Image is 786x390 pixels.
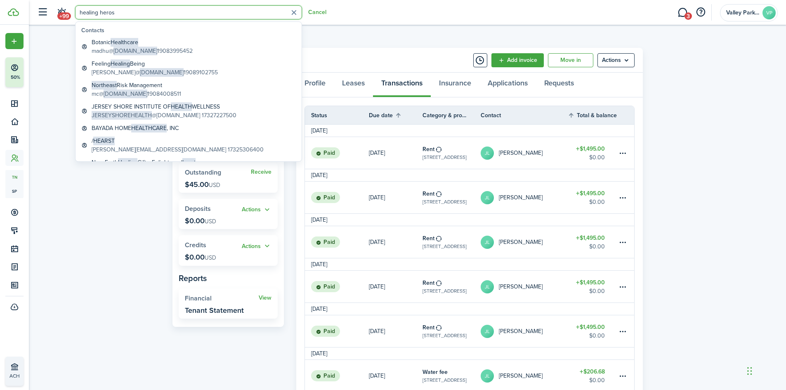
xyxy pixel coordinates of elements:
[369,149,385,157] p: [DATE]
[369,226,423,258] a: [DATE]
[75,5,302,19] input: Search for anything...
[54,2,69,23] a: Notifications
[92,47,193,55] global-search-item-description: madhu@ 19083995452
[92,90,181,98] global-search-item-description: mc@ 19084008511
[305,271,369,303] a: Paid
[57,12,71,20] span: +99
[568,315,617,347] a: $1,495.00$0.00
[747,359,752,383] div: Drag
[305,215,333,224] td: [DATE]
[597,53,635,67] button: Open menu
[369,193,385,202] p: [DATE]
[536,73,582,97] a: Requests
[423,243,467,250] table-subtitle: [STREET_ADDRESS]
[92,158,219,167] global-search-item-title: New Earth Gifts, Enlightened
[185,306,244,314] widget-stats-description: Tenant Statement
[423,323,434,332] table-info-title: Rent
[78,122,299,135] a: BAYADA HOMEHEALTHCARE, INC
[597,53,635,67] menu-btn: Actions
[423,111,481,120] th: Category & property
[423,137,481,169] a: Rent[STREET_ADDRESS]
[305,305,333,313] td: [DATE]
[92,81,117,90] span: Northeast
[473,53,487,67] button: Timeline
[726,10,759,16] span: Valley Park Properties
[423,287,467,295] table-subtitle: [STREET_ADDRESS]
[479,73,536,97] a: Applications
[242,205,271,215] button: Actions
[481,191,494,204] avatar-text: JL
[140,68,184,77] span: [DOMAIN_NAME]
[369,371,385,380] p: [DATE]
[205,217,216,226] span: USD
[568,271,617,303] a: $1,495.00$0.00
[423,376,467,384] table-subtitle: [STREET_ADDRESS]
[251,169,271,175] widget-stats-action: Receive
[305,111,369,120] th: Status
[92,111,152,120] span: JERSEYSHOREHEALTH
[369,238,385,246] p: [DATE]
[35,5,50,20] button: Open sidebar
[5,357,24,386] a: ACH
[589,287,605,295] table-amount-description: $0.00
[499,239,543,246] table-profile-info-text: [PERSON_NAME]
[481,226,568,258] a: JL[PERSON_NAME]
[242,241,271,251] button: Actions
[481,315,568,347] a: JL[PERSON_NAME]
[92,102,236,111] global-search-item-title: JERSEY SHORE INSTITUTE OF WELLNESS
[182,158,196,167] span: heart
[308,9,326,16] button: Cancel
[171,102,192,111] span: HEALTH
[92,68,218,77] global-search-item-description: [PERSON_NAME]@ 19089102755
[296,73,334,97] a: Profile
[369,182,423,213] a: [DATE]
[481,137,568,169] a: JL[PERSON_NAME]
[185,168,221,177] span: Outstanding
[113,47,157,55] span: [DOMAIN_NAME]
[334,73,373,97] a: Leases
[311,281,340,293] status: Paid
[305,126,333,135] td: [DATE]
[423,234,434,243] table-info-title: Rent
[423,368,448,376] table-info-title: Water fee
[576,323,605,331] table-amount-title: $1,495.00
[305,349,333,358] td: [DATE]
[78,79,299,100] a: NortheastRisk Managementmc@[DOMAIN_NAME]19084008511
[78,100,299,122] a: JERSEY SHORE INSTITUTE OFHEALTHWELLNESSJERSEYSHOREHEALTH@[DOMAIN_NAME] 17327227500
[93,137,115,145] span: HEARST
[423,154,467,161] table-subtitle: [STREET_ADDRESS]
[649,301,786,390] div: Chat Widget
[423,271,481,303] a: Rent[STREET_ADDRESS]
[5,184,24,198] a: sp
[5,170,24,184] span: tn
[92,111,236,120] global-search-item-description: @[DOMAIN_NAME] 17327227500
[589,242,605,251] table-amount-description: $0.00
[481,147,494,160] avatar-text: JL
[481,182,568,213] a: JL[PERSON_NAME]
[8,8,19,16] img: TenantCloud
[311,236,340,248] status: Paid
[311,370,340,382] status: Paid
[311,147,340,159] status: Paid
[185,240,206,250] span: Credits
[305,137,369,169] a: Paid
[92,59,218,68] global-search-item-title: Feeling Being
[259,295,271,301] a: View
[369,327,385,336] p: [DATE]
[369,137,423,169] a: [DATE]
[481,236,494,249] avatar-text: JL
[185,217,216,225] p: $0.00
[589,198,605,206] table-amount-description: $0.00
[81,26,299,35] global-search-list-title: Contacts
[10,74,21,81] p: 50%
[92,38,193,47] global-search-item-title: Botanic
[92,145,264,154] global-search-item-description: [PERSON_NAME][EMAIL_ADDRESS][DOMAIN_NAME] 17325306400
[369,271,423,303] a: [DATE]
[92,81,181,90] global-search-item-title: Risk Management
[423,145,434,154] table-info-title: Rent
[242,241,271,251] button: Open menu
[481,111,568,120] th: Contact
[111,38,138,47] span: Healthcare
